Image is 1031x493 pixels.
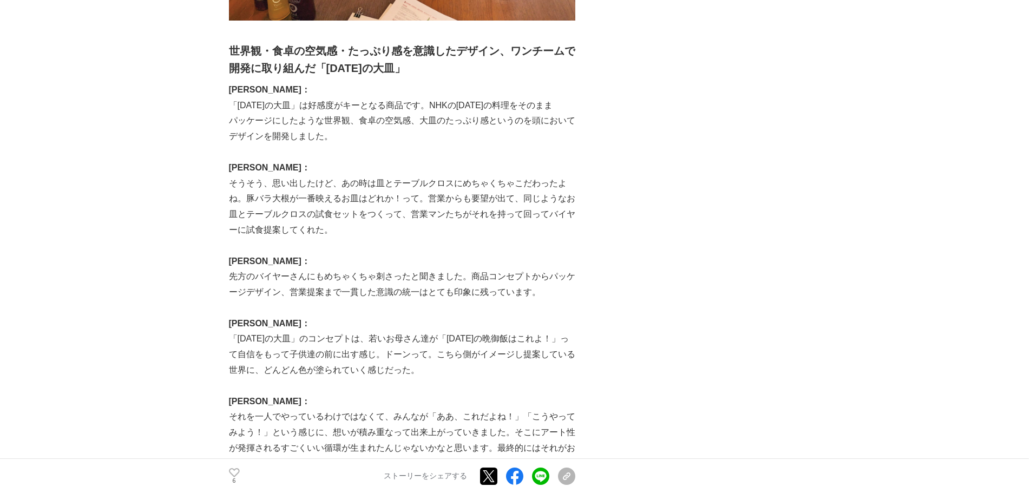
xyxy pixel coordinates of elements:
p: 「[DATE]の大皿」のコンセプトは、若いお母さん達が「[DATE]の晩御飯はこれよ！」って自信をもって子供達の前に出す感じ。ドーンって。こちら側がイメージし提案している世界に、どんどん色が塗ら... [229,331,575,378]
p: それを一人でやっているわけではなくて、みんなが「ああ、これだよね！」「こうやってみよう！」という感じに、想いが積み重なって出来上がっていきました。そこにアート性が発揮されるすごくいい循環が生まれ... [229,409,575,471]
p: 「[DATE]の大皿」は好感度がキーとなる商品です。NHKの[DATE]の料理をそのまま パッケージにしたような世界観、食卓の空気感、大皿のたっぷり感というのを頭においてデザインを開発しました。 [229,98,575,144]
p: 先方のバイヤーさんにもめちゃくちゃ刺さったと聞きました。商品コンセプトからパッケージデザイン、営業提案まで一貫した意識の統一はとても印象に残っています。 [229,269,575,300]
strong: [PERSON_NAME]： [229,319,310,328]
h2: 世界観・食卓の空気感・たっぷり感を意識したデザイン、ワンチームで開発に取り組んだ「[DATE]の大皿」 [229,42,575,77]
p: ストーリーをシェアする [384,471,467,481]
strong: [PERSON_NAME]： [229,85,310,94]
p: 6 [229,478,240,484]
strong: [PERSON_NAME]： [229,257,310,266]
p: そうそう、思い出したけど、あの時は皿とテーブルクロスにめちゃくちゃこだわったよね。豚バラ大根が一番映えるお皿はどれか！って。営業からも要望が出て、同じようなお皿とテーブルクロスの試食セットをつく... [229,176,575,238]
strong: [PERSON_NAME]： [229,163,310,172]
strong: [PERSON_NAME]： [229,397,310,406]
